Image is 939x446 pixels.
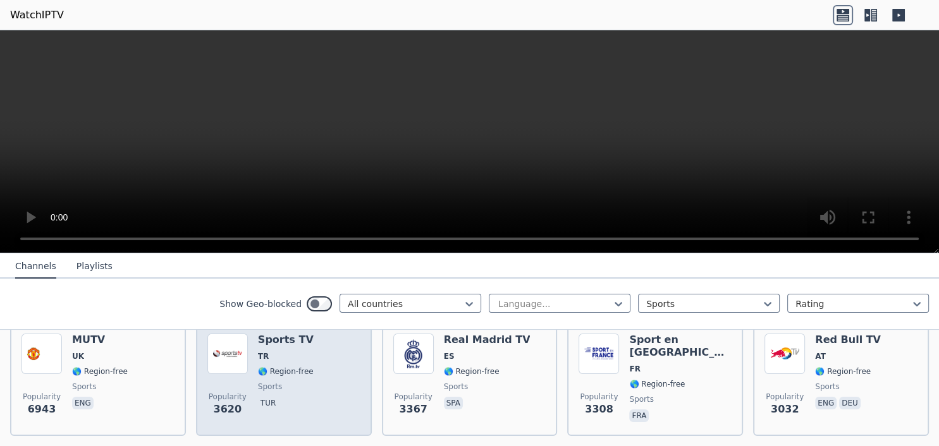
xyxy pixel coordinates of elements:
span: Popularity [23,392,61,402]
span: 🌎 Region-free [444,366,500,377]
span: AT [815,351,826,361]
span: 3367 [399,402,427,417]
h6: Real Madrid TV [444,334,531,346]
span: 🌎 Region-free [258,366,314,377]
p: spa [444,397,463,409]
span: TR [258,351,269,361]
span: sports [258,382,282,392]
span: Popularity [209,392,247,402]
img: MUTV [21,334,62,374]
span: sports [815,382,839,392]
img: Sport en France [579,334,619,374]
img: Sports TV [207,334,248,374]
h6: MUTV [72,334,128,346]
img: Red Bull TV [764,334,805,374]
span: 3620 [214,402,242,417]
h6: Sports TV [258,334,314,346]
span: sports [629,394,653,404]
span: UK [72,351,84,361]
span: 🌎 Region-free [629,379,685,389]
p: tur [258,397,278,409]
span: FR [629,364,640,374]
label: Show Geo-blocked [219,298,302,310]
p: eng [72,397,94,409]
span: 6943 [28,402,56,417]
span: Popularity [395,392,433,402]
img: Real Madrid TV [393,334,434,374]
button: Channels [15,255,56,279]
h6: Sport en [GEOGRAPHIC_DATA] [629,334,732,359]
p: eng [815,397,837,409]
span: 3032 [771,402,799,417]
span: 3308 [585,402,613,417]
span: 🌎 Region-free [815,366,871,377]
span: sports [72,382,96,392]
span: Popularity [766,392,804,402]
p: fra [629,409,649,422]
p: deu [839,397,861,409]
span: Popularity [580,392,618,402]
span: sports [444,382,468,392]
a: WatchIPTV [10,8,64,23]
h6: Red Bull TV [815,334,881,346]
button: Playlists [77,255,113,279]
span: 🌎 Region-free [72,366,128,377]
span: ES [444,351,455,361]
